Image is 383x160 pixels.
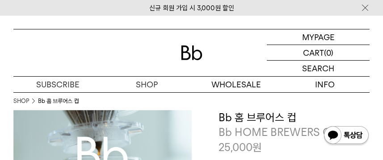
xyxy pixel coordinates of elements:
[219,110,370,125] h3: Bb 홈 브루어스 컵
[267,29,370,45] a: MYPAGE
[192,77,281,92] p: WHOLESALE
[302,29,335,45] p: MYPAGE
[149,4,234,12] a: 신규 회원 가입 시 3,000원 할인
[324,45,333,60] p: (0)
[13,77,102,92] a: SUBSCRIBE
[281,77,370,92] p: INFO
[38,97,79,106] li: Bb 홈 브루어스 컵
[219,125,370,140] p: Bb HOME BREWERS CUP
[302,61,334,76] p: SEARCH
[253,141,262,154] span: 원
[13,97,29,106] a: SHOP
[267,45,370,61] a: CART (0)
[303,45,324,60] p: CART
[323,125,370,147] img: 카카오톡 채널 1:1 채팅 버튼
[219,140,262,155] p: 25,000
[181,45,202,60] img: 로고
[102,77,191,92] a: SHOP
